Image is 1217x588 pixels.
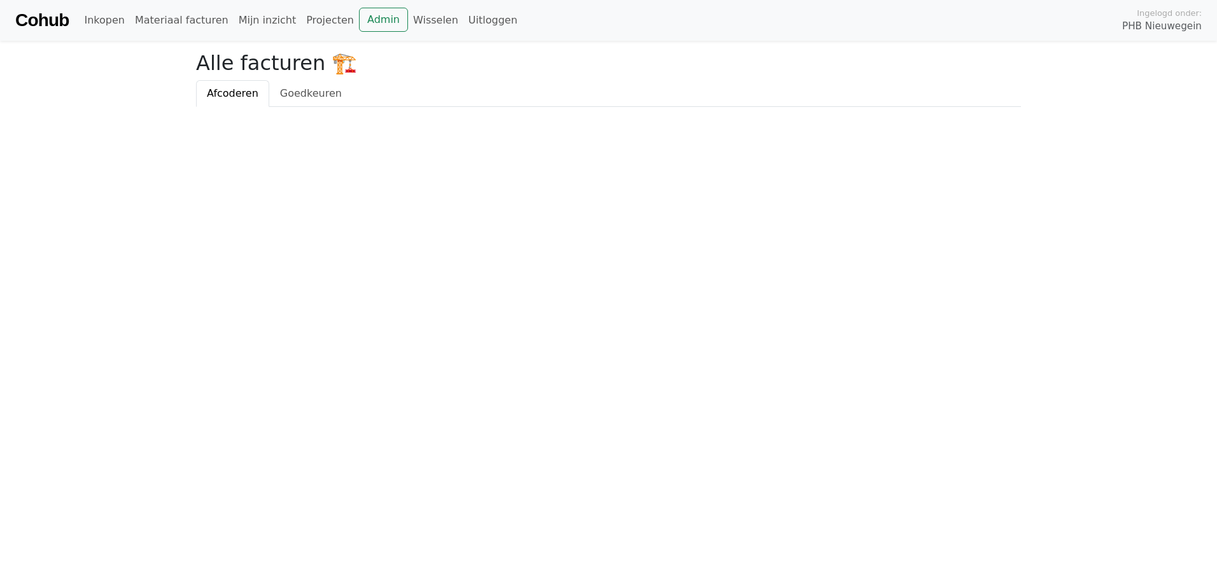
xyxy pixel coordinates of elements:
span: Ingelogd onder: [1137,7,1202,19]
span: PHB Nieuwegein [1122,19,1202,34]
a: Projecten [301,8,359,33]
a: Inkopen [79,8,129,33]
a: Admin [359,8,408,32]
a: Cohub [15,5,69,36]
span: Afcoderen [207,87,258,99]
span: Goedkeuren [280,87,342,99]
h2: Alle facturen 🏗️ [196,51,1021,75]
a: Wisselen [408,8,463,33]
a: Materiaal facturen [130,8,234,33]
a: Goedkeuren [269,80,353,107]
a: Uitloggen [463,8,523,33]
a: Mijn inzicht [234,8,302,33]
a: Afcoderen [196,80,269,107]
